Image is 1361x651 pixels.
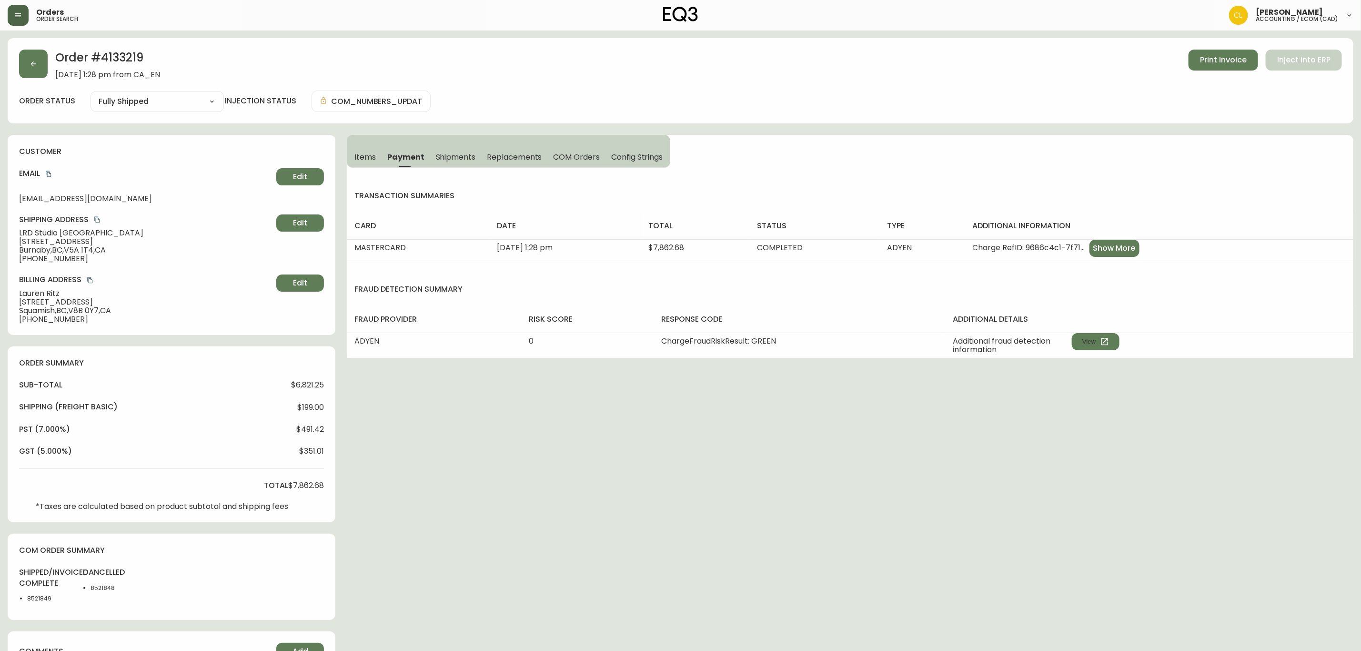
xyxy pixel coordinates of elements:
[663,7,698,22] img: logo
[529,336,534,346] span: 0
[91,584,134,592] li: 8521848
[354,242,406,253] span: MASTERCARD
[296,425,324,434] span: $491.42
[92,215,102,224] button: copy
[299,447,324,456] span: $351.01
[347,284,1353,295] h4: fraud detection summary
[19,298,272,306] span: [STREET_ADDRESS]
[36,9,64,16] span: Orders
[1189,50,1258,71] button: Print Invoice
[36,16,78,22] h5: order search
[19,446,72,457] h4: gst (5.000%)
[293,172,307,182] span: Edit
[19,237,272,246] span: [STREET_ADDRESS]
[973,244,1086,252] span: Charge RefID: 9686c4c1-7f71-44a0-8e25-8d5fd7c701e9
[85,275,95,285] button: copy
[648,221,742,231] h4: total
[19,315,272,324] span: [PHONE_NUMBER]
[1089,240,1139,257] button: Show More
[497,242,553,253] span: [DATE] 1:28 pm
[487,152,542,162] span: Replacements
[1200,55,1247,65] span: Print Invoice
[36,502,288,511] p: *Taxes are calculated based on product subtotal and shipping fees
[436,152,476,162] span: Shipments
[19,194,272,203] span: [EMAIL_ADDRESS][DOMAIN_NAME]
[19,214,272,225] h4: Shipping Address
[19,146,324,157] h4: customer
[19,380,62,390] h4: sub-total
[19,567,71,589] h4: shipped/invoiced complete
[19,275,272,285] h4: Billing Address
[19,168,272,179] h4: Email
[387,152,424,162] span: Payment
[19,246,272,254] span: Burnaby , BC , V5A 1T4 , CA
[19,306,272,315] span: Squamish , BC , V8B 0Y7 , CA
[276,275,324,292] button: Edit
[297,403,324,412] span: $199.00
[293,278,307,288] span: Edit
[19,402,118,412] h4: Shipping ( Freight Basic )
[1256,16,1338,22] h5: accounting / ecom (cad)
[354,221,482,231] h4: card
[1072,333,1119,350] button: View
[347,191,1353,201] h4: transaction summaries
[276,214,324,232] button: Edit
[953,314,1346,325] h4: additional details
[953,337,1072,354] span: Additional fraud detection information
[887,242,912,253] span: ADYEN
[887,221,957,231] h4: type
[19,254,272,263] span: [PHONE_NUMBER]
[554,152,600,162] span: COM Orders
[55,50,160,71] h2: Order # 4133219
[1093,243,1136,254] span: Show More
[276,168,324,185] button: Edit
[19,358,324,368] h4: order summary
[757,221,872,231] h4: status
[661,314,938,325] h4: response code
[291,381,324,389] span: $6,821.25
[19,229,272,237] span: LRD Studio [GEOGRAPHIC_DATA]
[973,221,1346,231] h4: additional information
[354,152,376,162] span: Items
[1256,9,1323,16] span: [PERSON_NAME]
[757,242,803,253] span: COMPLETED
[264,480,288,491] h4: total
[225,96,296,106] h4: injection status
[55,71,160,79] span: [DATE] 1:28 pm from CA_EN
[1229,6,1248,25] img: c8a50d9e0e2261a29cae8bb82ebd33d8
[44,169,53,179] button: copy
[661,336,776,346] span: ChargeFraudRiskResult: GREEN
[354,336,379,346] span: ADYEN
[19,96,75,106] label: order status
[288,481,324,490] span: $7,862.68
[648,242,684,253] span: $7,862.68
[293,218,307,228] span: Edit
[611,152,663,162] span: Config Strings
[497,221,633,231] h4: date
[19,545,324,556] h4: com order summary
[19,424,70,435] h4: pst (7.000%)
[27,594,71,603] li: 8521849
[529,314,646,325] h4: risk score
[82,567,134,578] h4: cancelled
[354,314,514,325] h4: fraud provider
[19,289,272,298] span: Lauren Ritz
